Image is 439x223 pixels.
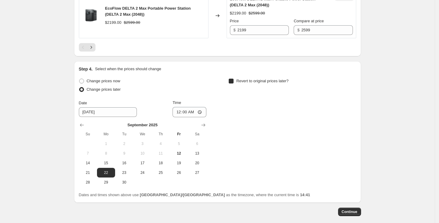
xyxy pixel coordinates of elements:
button: Monday September 8 2025 [97,149,115,158]
span: Time [173,100,181,105]
span: Continue [342,209,357,214]
button: Monday September 1 2025 [97,139,115,149]
button: Continue [338,208,361,216]
span: 17 [136,161,149,165]
span: EcoFlow DELTA 2 Max Portable Power Station (DELTA 2 Max (2048)) [105,6,191,17]
button: Sunday September 14 2025 [79,158,97,168]
span: Price [230,19,239,23]
p: Select when the prices should change [95,66,161,72]
button: Monday September 22 2025 [97,168,115,177]
span: 26 [172,170,186,175]
span: Mo [99,132,113,137]
span: Change prices later [87,87,121,92]
span: 5 [172,141,186,146]
b: 14:41 [300,193,310,197]
span: 29 [99,180,113,185]
span: 2 [118,141,131,146]
th: Wednesday [133,129,151,139]
span: We [136,132,149,137]
button: Thursday September 11 2025 [152,149,170,158]
span: Date [79,101,87,105]
button: Wednesday September 17 2025 [133,158,151,168]
span: 3 [136,141,149,146]
b: [GEOGRAPHIC_DATA]/[GEOGRAPHIC_DATA] [140,193,225,197]
span: 1 [99,141,113,146]
th: Saturday [188,129,206,139]
button: Thursday September 4 2025 [152,139,170,149]
th: Thursday [152,129,170,139]
span: 21 [81,170,95,175]
span: Fr [172,132,186,137]
button: Tuesday September 9 2025 [115,149,133,158]
span: Change prices now [87,79,120,83]
span: $ [234,28,236,32]
span: 19 [172,161,186,165]
th: Sunday [79,129,97,139]
button: Wednesday September 10 2025 [133,149,151,158]
button: Sunday September 21 2025 [79,168,97,177]
span: 14 [81,161,95,165]
span: 9 [118,151,131,156]
button: Friday September 26 2025 [170,168,188,177]
span: 10 [136,151,149,156]
button: Show next month, October 2025 [199,121,208,129]
button: Today Friday September 12 2025 [170,149,188,158]
span: $ [297,28,299,32]
img: PC_-_19-1-DELTA_2_Max_80x.png [82,7,100,25]
span: Dates and times shown above use as the timezone, where the current time is [79,193,310,197]
span: 27 [190,170,204,175]
span: 8 [99,151,113,156]
span: 15 [99,161,113,165]
button: Sunday September 7 2025 [79,149,97,158]
span: Th [154,132,167,137]
span: 23 [118,170,131,175]
button: Thursday September 18 2025 [152,158,170,168]
span: 16 [118,161,131,165]
span: 18 [154,161,167,165]
span: 24 [136,170,149,175]
nav: Pagination [79,43,95,52]
input: 9/12/2025 [79,107,137,117]
button: Sunday September 28 2025 [79,177,97,187]
div: $2199.00 [230,10,246,16]
button: Tuesday September 30 2025 [115,177,133,187]
button: Next [87,43,95,52]
button: Tuesday September 2 2025 [115,139,133,149]
span: Compare at price [294,19,324,23]
button: Tuesday September 16 2025 [115,158,133,168]
span: Sa [190,132,204,137]
span: 4 [154,141,167,146]
span: 11 [154,151,167,156]
input: 12:00 [173,107,206,117]
strike: $2599.00 [124,20,140,26]
button: Thursday September 25 2025 [152,168,170,177]
span: 22 [99,170,113,175]
button: Saturday September 20 2025 [188,158,206,168]
span: Revert to original prices later? [236,79,289,83]
span: 12 [172,151,186,156]
button: Friday September 19 2025 [170,158,188,168]
button: Monday September 29 2025 [97,177,115,187]
span: 7 [81,151,95,156]
button: Show previous month, August 2025 [78,121,86,129]
span: Su [81,132,95,137]
span: 30 [118,180,131,185]
span: 28 [81,180,95,185]
h2: Step 4. [79,66,93,72]
button: Monday September 15 2025 [97,158,115,168]
button: Friday September 5 2025 [170,139,188,149]
button: Wednesday September 24 2025 [133,168,151,177]
button: Saturday September 13 2025 [188,149,206,158]
button: Tuesday September 23 2025 [115,168,133,177]
span: 6 [190,141,204,146]
div: $2199.00 [105,20,121,26]
button: Saturday September 27 2025 [188,168,206,177]
th: Tuesday [115,129,133,139]
button: Wednesday September 3 2025 [133,139,151,149]
span: 13 [190,151,204,156]
span: 20 [190,161,204,165]
button: Saturday September 6 2025 [188,139,206,149]
th: Monday [97,129,115,139]
th: Friday [170,129,188,139]
span: 25 [154,170,167,175]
